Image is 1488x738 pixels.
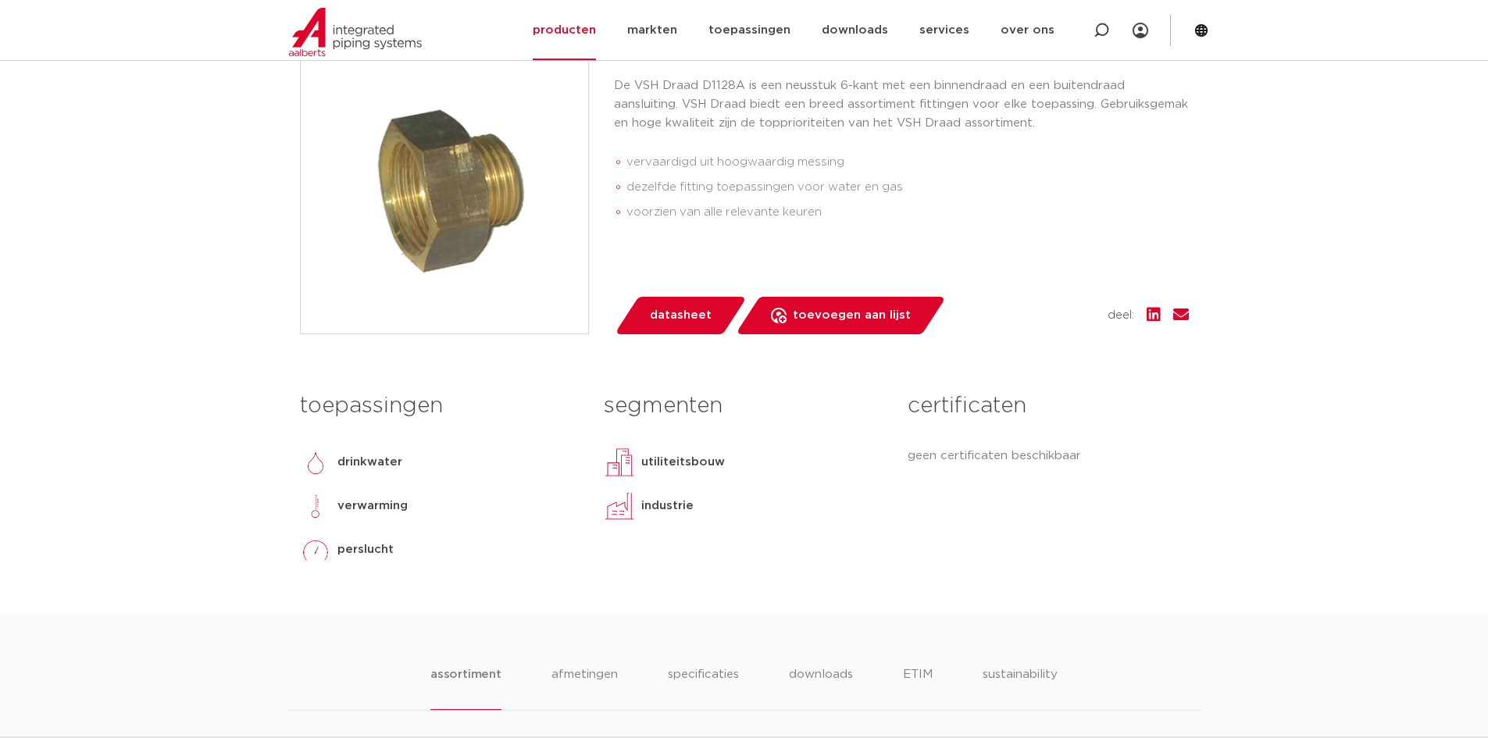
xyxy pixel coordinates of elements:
[1108,306,1134,325] span: deel:
[300,490,331,522] img: verwarming
[626,200,1189,225] li: voorzien van alle relevante keuren
[626,175,1189,200] li: dezelfde fitting toepassingen voor water en gas
[614,297,747,334] a: datasheet
[650,303,712,328] span: datasheet
[903,665,933,710] li: ETIM
[337,540,394,559] p: perslucht
[983,665,1058,710] li: sustainability
[604,490,635,522] img: industrie
[614,77,1189,133] p: De VSH Draad D1128A is een neusstuk 6-kant met een binnendraad en een buitendraad aansluiting. VS...
[337,497,408,515] p: verwarming
[793,303,911,328] span: toevoegen aan lijst
[604,390,884,422] h3: segmenten
[908,390,1188,422] h3: certificaten
[604,447,635,478] img: utiliteitsbouw
[641,453,725,472] p: utiliteitsbouw
[301,46,588,333] img: Product Image for VSH Draad neusstuk 6-kant (binnendraad x buitendraad)
[551,665,618,710] li: afmetingen
[337,453,402,472] p: drinkwater
[300,390,580,422] h3: toepassingen
[1133,13,1148,48] div: my IPS
[789,665,853,710] li: downloads
[300,447,331,478] img: drinkwater
[668,665,739,710] li: specificaties
[430,665,501,710] li: assortiment
[641,497,694,515] p: industrie
[908,447,1188,465] p: geen certificaten beschikbaar
[626,150,1189,175] li: vervaardigd uit hoogwaardig messing
[300,534,331,565] img: perslucht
